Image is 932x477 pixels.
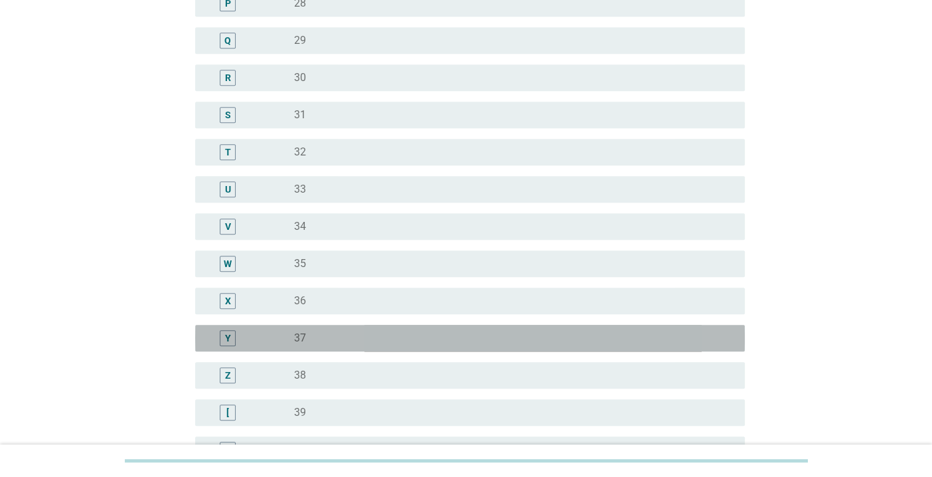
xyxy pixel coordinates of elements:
div: W [224,256,232,270]
label: 31 [294,108,306,122]
div: \ [226,442,230,456]
div: V [225,219,231,233]
div: X [225,294,231,308]
div: T [225,145,231,159]
label: 35 [294,257,306,270]
label: 37 [294,332,306,345]
label: 32 [294,145,306,159]
div: [ [226,405,229,419]
label: 29 [294,34,306,47]
div: Z [225,368,231,382]
label: 34 [294,220,306,233]
label: 39 [294,406,306,419]
label: 38 [294,369,306,382]
label: 30 [294,71,306,84]
label: 40 [294,443,306,456]
div: Q [224,33,231,47]
div: U [225,182,231,196]
label: 36 [294,294,306,308]
div: Y [225,331,231,345]
label: 33 [294,183,306,196]
div: S [225,108,231,122]
div: R [225,70,231,84]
